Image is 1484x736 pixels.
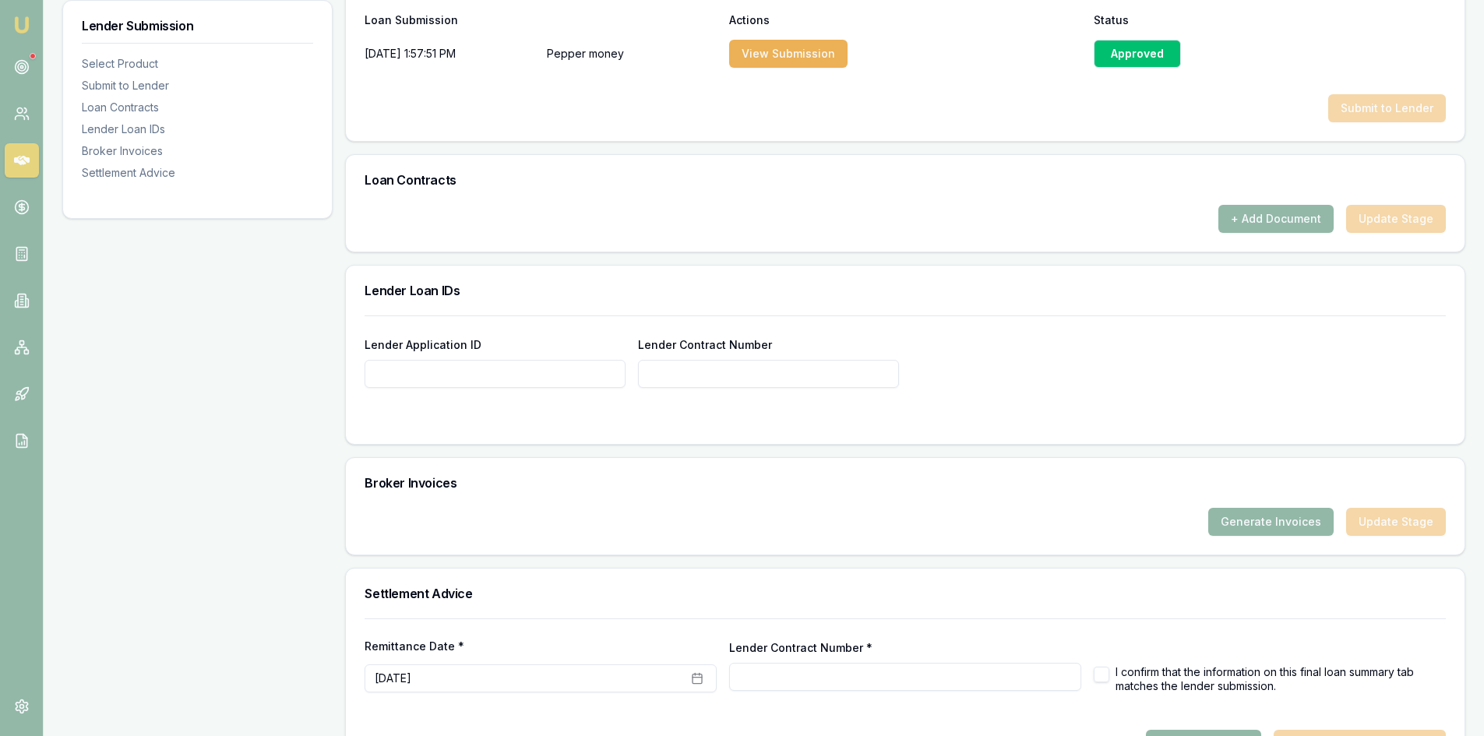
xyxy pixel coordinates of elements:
div: Submit to Lender [82,78,313,93]
div: Broker Invoices [82,143,313,159]
div: Select Product [82,56,313,72]
button: [DATE] [365,664,717,692]
label: Remittance Date * [365,641,717,652]
h3: Lender Submission [82,19,313,32]
div: Status [1094,15,1446,26]
div: Lender Loan IDs [82,121,313,137]
label: Lender Contract Number [638,338,772,351]
div: Settlement Advice [82,165,313,181]
div: Loan Submission [365,15,717,26]
div: Approved [1094,40,1181,68]
label: I confirm that the information on this final loan summary tab matches the lender submission. [1116,665,1446,692]
div: Loan Contracts [82,100,313,115]
h3: Lender Loan IDs [365,284,1446,297]
div: Actions [729,15,1081,26]
h3: Broker Invoices [365,477,1446,489]
button: View Submission [729,40,848,68]
label: Lender Contract Number * [729,641,872,654]
label: Lender Application ID [365,338,481,351]
h3: Settlement Advice [365,587,1446,600]
button: Generate Invoices [1208,508,1334,536]
p: Pepper money [547,38,717,69]
img: emu-icon-u.png [12,16,31,34]
h3: Loan Contracts [365,174,1446,186]
button: + Add Document [1218,205,1334,233]
div: [DATE] 1:57:51 PM [365,38,534,69]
